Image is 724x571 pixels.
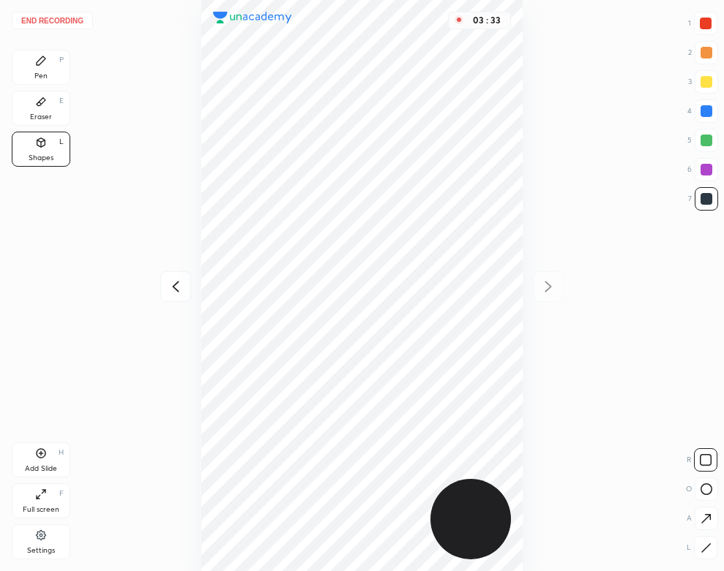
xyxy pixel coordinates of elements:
div: 5 [687,129,718,152]
div: 1 [688,12,717,35]
div: H [59,449,64,456]
div: O [686,477,718,501]
div: F [59,490,64,497]
div: L [687,536,717,559]
div: Settings [27,547,55,554]
div: Eraser [30,113,52,121]
div: 03 : 33 [469,15,504,26]
div: 7 [688,187,718,211]
div: Shapes [29,154,53,162]
div: Add Slide [25,465,57,472]
div: Pen [34,72,48,80]
div: 4 [687,99,718,123]
div: 3 [688,70,718,94]
div: L [59,138,64,145]
div: Full screen [23,506,59,513]
div: P [59,56,64,64]
div: 2 [688,41,718,64]
div: A [687,507,718,530]
button: End recording [12,12,93,29]
div: 6 [687,158,718,181]
div: E [59,97,64,105]
div: R [687,448,717,472]
img: logo.38c385cc.svg [213,12,292,23]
